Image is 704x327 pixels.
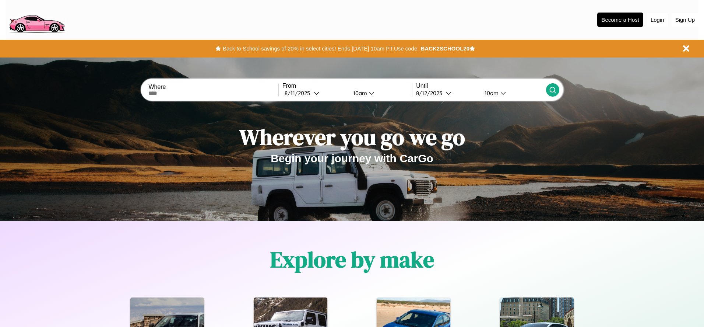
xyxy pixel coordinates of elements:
b: BACK2SCHOOL20 [420,45,469,52]
label: Until [416,83,546,89]
button: Login [647,13,668,27]
h1: Explore by make [270,244,434,275]
button: 10am [347,89,412,97]
button: Become a Host [597,13,643,27]
button: 10am [479,89,546,97]
button: Sign Up [672,13,698,27]
img: logo [6,4,68,35]
div: 10am [349,90,369,97]
div: 8 / 12 / 2025 [416,90,446,97]
label: From [282,83,412,89]
button: Back to School savings of 20% in select cities! Ends [DATE] 10am PT.Use code: [221,44,420,54]
div: 10am [481,90,500,97]
div: 8 / 11 / 2025 [285,90,314,97]
button: 8/11/2025 [282,89,347,97]
label: Where [148,84,278,90]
